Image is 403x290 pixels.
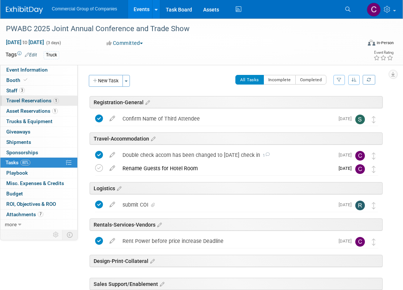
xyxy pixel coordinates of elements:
[104,39,146,47] button: Committed
[119,149,334,161] div: Double check accom has been changed to [DATE] check in
[6,201,56,207] span: ROI, Objectives & ROO
[339,202,355,207] span: [DATE]
[376,40,394,46] div: In-Person
[355,201,365,210] img: Rod Leland
[119,112,334,125] div: Confirm Name of Third Attendee
[6,88,25,93] span: Staff
[295,75,327,85] button: Completed
[260,153,270,158] span: 1
[0,158,77,168] a: Tasks80%
[0,106,77,116] a: Asset Reservations1
[0,137,77,147] a: Shipments
[372,116,376,123] i: Move task
[0,168,77,178] a: Playbook
[119,235,334,247] div: Rent Power before price increase Deadline
[355,151,365,161] img: Cole Mattern
[0,210,77,220] a: Attachments7
[367,3,381,17] img: Cole Mattern
[44,51,59,59] div: Truck
[90,278,383,290] div: Sales Support/Enablement
[90,218,383,231] div: Rentals-Services-Vendors
[6,6,43,14] img: ExhibitDay
[6,170,28,176] span: Playbook
[3,22,355,36] div: PWABC 2025 Joint Annual Conference and Trade Show
[0,65,77,75] a: Event Information
[6,67,48,73] span: Event Information
[235,75,264,85] button: All Tasks
[6,118,53,124] span: Trucks & Equipment
[106,201,119,208] a: edit
[6,211,43,217] span: Attachments
[144,98,150,106] a: Edit sections
[355,164,365,174] img: Cole Mattern
[46,40,61,45] span: (3 days)
[0,75,77,85] a: Booth
[6,180,64,186] span: Misc. Expenses & Credits
[52,6,117,11] span: Commercial Group of Companies
[6,98,59,103] span: Travel Reservations
[90,255,383,267] div: Design-Print-Collateral
[339,152,355,158] span: [DATE]
[63,230,78,240] td: Toggle Event Tabs
[158,280,164,287] a: Edit sections
[21,39,28,45] span: to
[5,221,17,227] span: more
[6,108,58,114] span: Asset Reservations
[25,52,37,57] a: Edit
[6,139,31,145] span: Shipments
[6,77,29,83] span: Booth
[119,162,334,175] div: Rename Guests for Hotel Room
[372,238,376,245] i: Move task
[106,152,119,158] a: edit
[0,199,77,209] a: ROI, Objectives & ROO
[355,115,365,124] img: Suzanne LaFrance
[6,159,30,165] span: Tasks
[90,132,383,145] div: Travel-Accommodation
[373,51,393,55] div: Event Rating
[372,166,376,173] i: Move task
[6,51,37,59] td: Tags
[6,39,44,46] span: [DATE] [DATE]
[0,86,77,96] a: Staff3
[106,238,119,244] a: edit
[363,75,375,85] a: Refresh
[0,116,77,126] a: Trucks & Equipment
[263,75,296,85] button: Incomplete
[106,115,119,122] a: edit
[339,166,355,171] span: [DATE]
[19,88,25,93] span: 3
[6,129,30,135] span: Giveaways
[339,238,355,244] span: [DATE]
[372,152,376,159] i: Move task
[50,230,63,240] td: Personalize Event Tab Strip
[0,220,77,230] a: more
[0,127,77,137] a: Giveaways
[6,191,23,197] span: Budget
[149,135,155,142] a: Edit sections
[0,189,77,199] a: Budget
[38,211,43,217] span: 7
[372,202,376,209] i: Move task
[0,178,77,188] a: Misc. Expenses & Credits
[148,257,155,264] a: Edit sections
[155,221,162,228] a: Edit sections
[0,148,77,158] a: Sponsorships
[0,96,77,106] a: Travel Reservations1
[52,108,58,114] span: 1
[89,75,123,87] button: New Task
[106,165,119,172] a: edit
[53,98,59,103] span: 1
[339,116,355,121] span: [DATE]
[334,39,394,50] div: Event Format
[20,160,30,165] span: 80%
[368,40,375,46] img: Format-Inperson.png
[355,237,365,247] img: Cole Mattern
[119,198,334,211] div: submit COI
[6,149,38,155] span: Sponsorships
[90,182,383,194] div: Logistics
[24,78,27,82] i: Booth reservation complete
[90,96,383,108] div: Registration-General
[115,184,121,192] a: Edit sections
